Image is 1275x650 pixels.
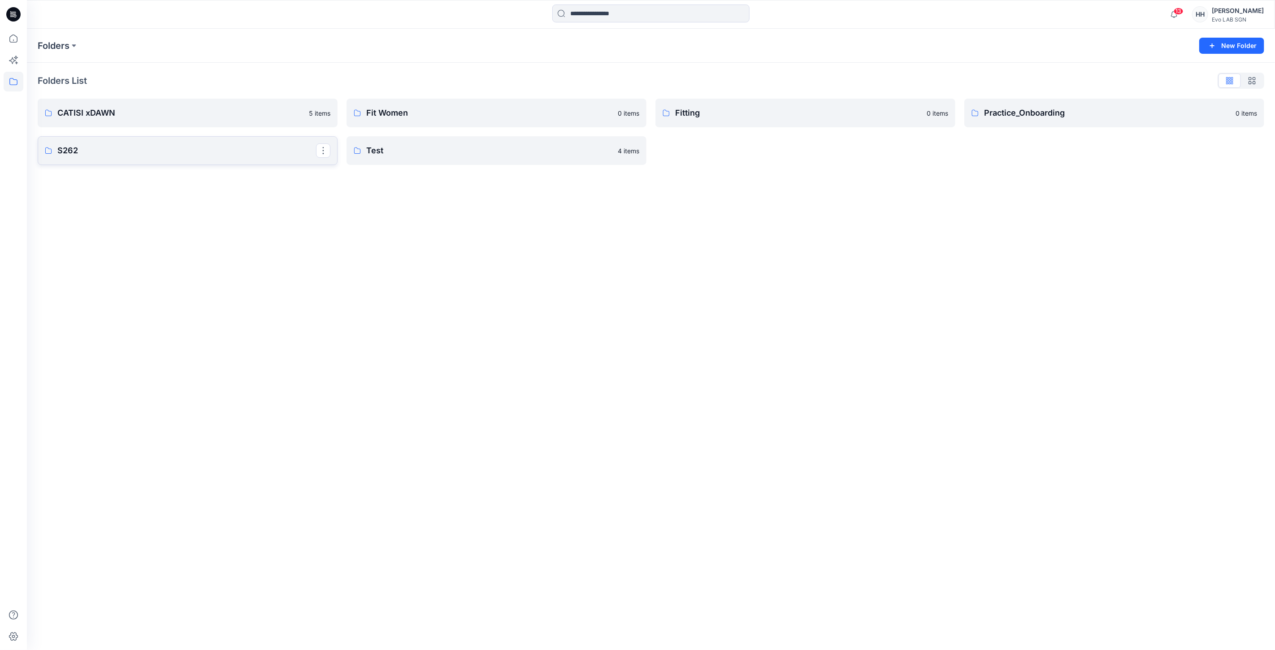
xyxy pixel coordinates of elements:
p: 5 items [309,108,330,118]
p: Fit Women [366,107,612,119]
p: Practice_Onboarding [984,107,1230,119]
a: CATISI xDAWN5 items [38,99,338,127]
a: S262 [38,136,338,165]
p: CATISI xDAWN [57,107,304,119]
div: HH [1192,6,1208,22]
a: Fitting0 items [655,99,955,127]
button: New Folder [1199,38,1264,54]
p: S262 [57,144,316,157]
div: [PERSON_NAME] [1212,5,1264,16]
p: Test [366,144,612,157]
a: Test4 items [347,136,646,165]
p: 0 items [618,108,639,118]
div: Evo LAB SGN [1212,16,1264,23]
a: Folders [38,39,69,52]
p: 0 items [927,108,948,118]
p: Fitting [675,107,921,119]
a: Fit Women0 items [347,99,646,127]
p: Folders List [38,74,87,87]
p: 4 items [618,146,639,156]
a: Practice_Onboarding0 items [964,99,1264,127]
span: 13 [1174,8,1184,15]
p: 0 items [1236,108,1257,118]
